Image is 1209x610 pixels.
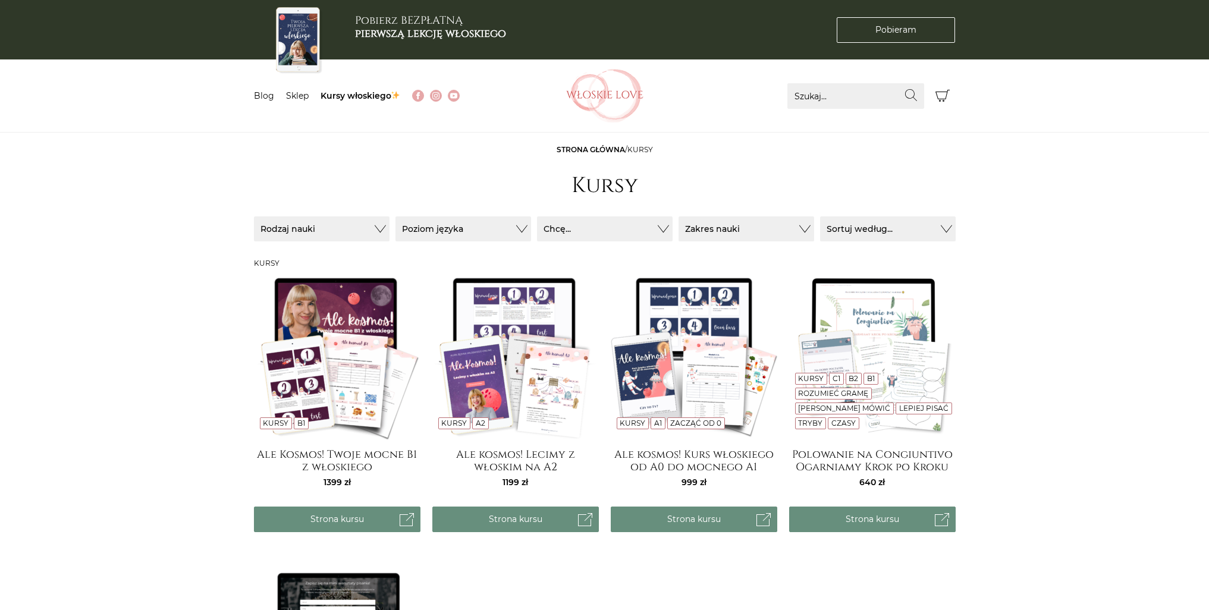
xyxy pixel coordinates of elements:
a: B2 [849,374,858,383]
a: [PERSON_NAME] mówić [798,404,890,413]
a: Strona kursu [432,507,599,532]
h1: Kursy [571,173,638,199]
b: pierwszą lekcję włoskiego [355,26,506,41]
a: Sklep [286,90,309,101]
a: Kursy [441,419,467,427]
a: A1 [654,419,662,427]
a: Tryby [798,419,822,427]
a: Kursy [798,374,824,383]
a: Strona główna [557,145,625,154]
a: Ale kosmos! Lecimy z włoskim na A2 [432,448,599,472]
a: Ale kosmos! Kurs włoskiego od A0 do mocnego A1 [611,448,777,472]
button: Zakres nauki [679,216,814,241]
a: Lepiej pisać [899,404,949,413]
a: Pobieram [837,17,955,43]
button: Rodzaj nauki [254,216,390,241]
button: Chcę... [537,216,673,241]
a: A2 [476,419,485,427]
h3: Kursy [254,259,956,268]
img: Włoskielove [566,69,643,122]
a: Rozumieć gramę [798,389,868,398]
a: Strona kursu [254,507,420,532]
span: Kursy [627,145,653,154]
button: Poziom języka [395,216,531,241]
a: Strona kursu [611,507,777,532]
a: Kursy włoskiego [321,90,401,101]
a: Polowanie na Congiuntivo Ogarniamy Krok po Kroku [789,448,956,472]
span: 1199 [503,477,528,488]
a: B1 [867,374,875,383]
span: 999 [682,477,706,488]
a: Ale Kosmos! Twoje mocne B1 z włoskiego [254,448,420,472]
span: 1399 [324,477,351,488]
a: Blog [254,90,274,101]
button: Koszyk [930,83,956,109]
span: Pobieram [875,24,916,36]
a: B1 [297,419,305,427]
h3: Pobierz BEZPŁATNĄ [355,14,506,40]
span: / [557,145,653,154]
a: C1 [833,374,840,383]
input: Szukaj... [787,83,924,109]
button: Sortuj według... [820,216,956,241]
a: Kursy [620,419,645,427]
span: 640 [859,477,885,488]
a: Czasy [831,419,856,427]
img: ✨ [391,91,400,99]
a: Kursy [263,419,288,427]
a: Zacząć od 0 [670,419,721,427]
a: Strona kursu [789,507,956,532]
